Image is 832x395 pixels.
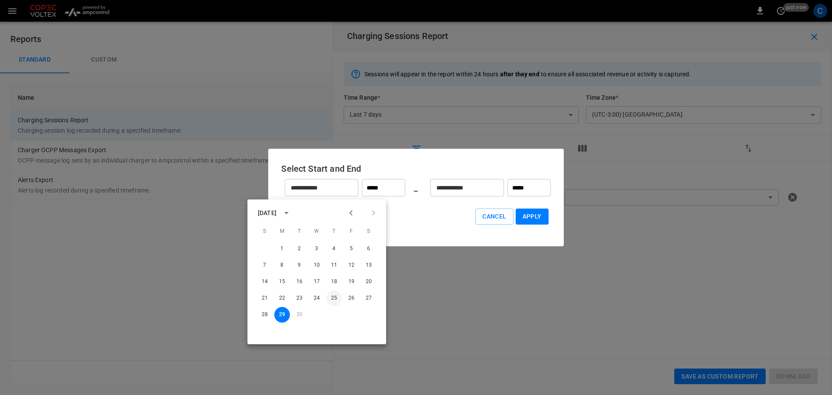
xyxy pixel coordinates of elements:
button: Apply [516,209,549,225]
button: Cancel [475,209,513,225]
button: 15 [274,274,290,290]
span: Friday [344,223,359,240]
button: 16 [292,274,307,290]
button: 19 [344,274,359,290]
button: 1 [274,241,290,257]
button: 18 [326,274,342,290]
button: 27 [361,291,377,306]
button: 12 [344,258,359,273]
span: Sunday [257,223,273,240]
button: 5 [344,241,359,257]
span: Saturday [361,223,377,240]
button: 11 [326,258,342,273]
button: 25 [326,291,342,306]
button: 21 [257,291,273,306]
button: 6 [361,241,377,257]
button: 10 [309,258,325,273]
button: 4 [326,241,342,257]
button: 29 [274,307,290,323]
button: 13 [361,258,377,273]
span: Thursday [326,223,342,240]
button: 17 [309,274,325,290]
h6: Select Start and End [281,162,550,176]
button: Previous month [344,206,358,220]
h6: _ [414,181,418,195]
button: 9 [292,258,307,273]
button: 14 [257,274,273,290]
button: calendar view is open, switch to year view [279,206,294,220]
span: Wednesday [309,223,325,240]
button: 22 [274,291,290,306]
button: 24 [309,291,325,306]
button: 20 [361,274,377,290]
div: [DATE] [258,209,276,218]
button: 23 [292,291,307,306]
button: 8 [274,258,290,273]
button: 3 [309,241,325,257]
span: Tuesday [292,223,307,240]
button: 26 [344,291,359,306]
button: 7 [257,258,273,273]
span: Monday [274,223,290,240]
button: 28 [257,307,273,323]
button: 2 [292,241,307,257]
